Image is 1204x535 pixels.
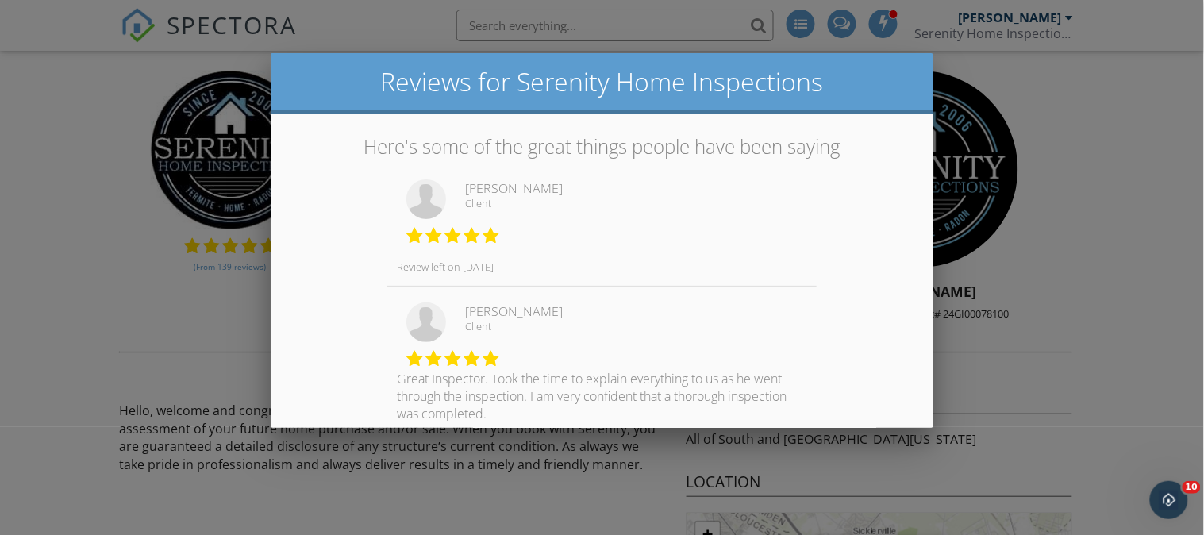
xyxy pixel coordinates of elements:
img: default-user-f0147aede5fd5fa78ca7ade42f37bd4542148d508eef1c3d3ea960f66861d68b.jpg [406,302,446,342]
iframe: Intercom live chat [1150,481,1188,519]
p: Here's some of the great things people have been saying [290,133,914,160]
div: Review left on [DATE] [387,260,816,273]
h2: Reviews for Serenity Home Inspections [283,66,920,98]
div: Client [465,197,806,210]
div: [PERSON_NAME] [465,302,806,320]
span: 10 [1183,481,1201,494]
p: Great Inspector. Took the time to explain everything to us as he went through the inspection. I a... [387,370,816,423]
div: [PERSON_NAME] [465,179,806,197]
img: default-user-f0147aede5fd5fa78ca7ade42f37bd4542148d508eef1c3d3ea960f66861d68b.jpg [406,179,446,219]
div: Client [465,320,806,333]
